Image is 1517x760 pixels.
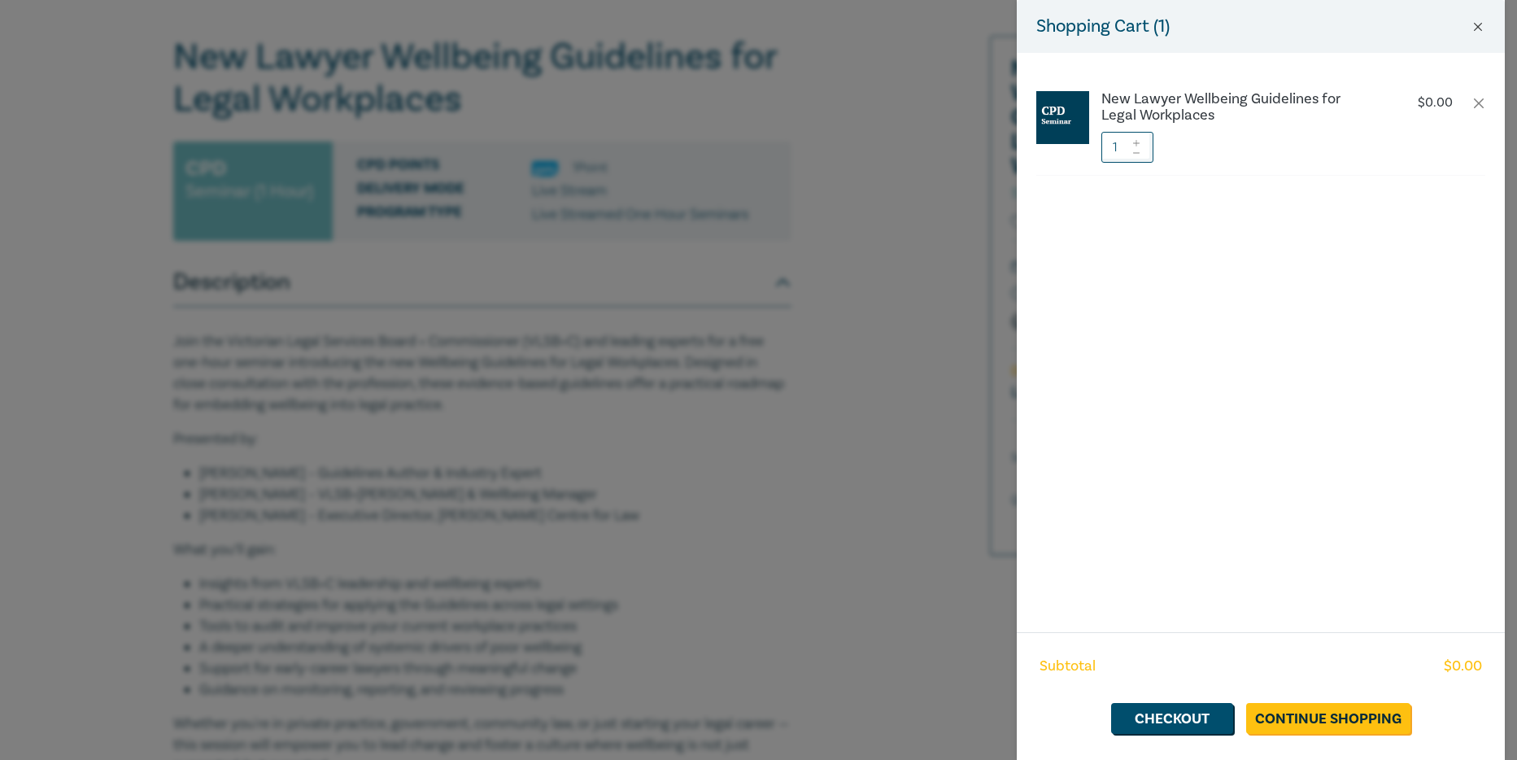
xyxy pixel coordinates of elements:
a: Checkout [1111,703,1233,734]
h5: Shopping Cart ( 1 ) [1036,13,1170,40]
p: $ 0.00 [1418,95,1453,111]
input: 1 [1101,132,1153,163]
span: $ 0.00 [1444,656,1482,677]
span: Subtotal [1040,656,1096,677]
a: Continue Shopping [1246,703,1410,734]
a: New Lawyer Wellbeing Guidelines for Legal Workplaces [1101,91,1371,124]
img: CPD%20Seminar.jpg [1036,91,1089,144]
button: Close [1471,20,1485,34]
